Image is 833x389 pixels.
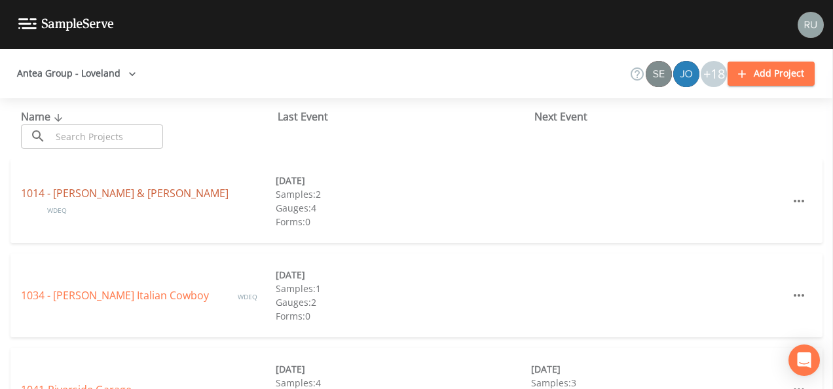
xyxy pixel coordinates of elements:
[728,62,815,86] button: Add Project
[276,282,530,295] div: Samples: 1
[276,362,530,376] div: [DATE]
[646,61,672,87] img: 52efdf5eb87039e5b40670955cfdde0b
[673,61,700,87] div: Josh Nugent
[51,124,163,149] input: Search Projects
[276,309,530,323] div: Forms: 0
[673,61,699,87] img: e3977867fbed7a9f2842c492cf189b40
[534,109,791,124] div: Next Event
[238,292,257,301] span: WDEQ
[18,18,114,31] img: logo
[531,362,786,376] div: [DATE]
[276,201,530,215] div: Gauges: 4
[47,206,67,215] span: WDEQ
[276,295,530,309] div: Gauges: 2
[276,215,530,229] div: Forms: 0
[21,288,212,303] a: 1034 - [PERSON_NAME] Italian Cowboy
[788,344,820,376] div: Open Intercom Messenger
[278,109,534,124] div: Last Event
[276,268,530,282] div: [DATE]
[276,187,530,201] div: Samples: 2
[276,174,530,187] div: [DATE]
[798,12,824,38] img: a5c06d64ce99e847b6841ccd0307af82
[21,186,229,200] a: 1014 - [PERSON_NAME] & [PERSON_NAME]
[12,62,141,86] button: Antea Group - Loveland
[21,109,66,124] span: Name
[701,61,727,87] div: +18
[645,61,673,87] div: Sean McKinstry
